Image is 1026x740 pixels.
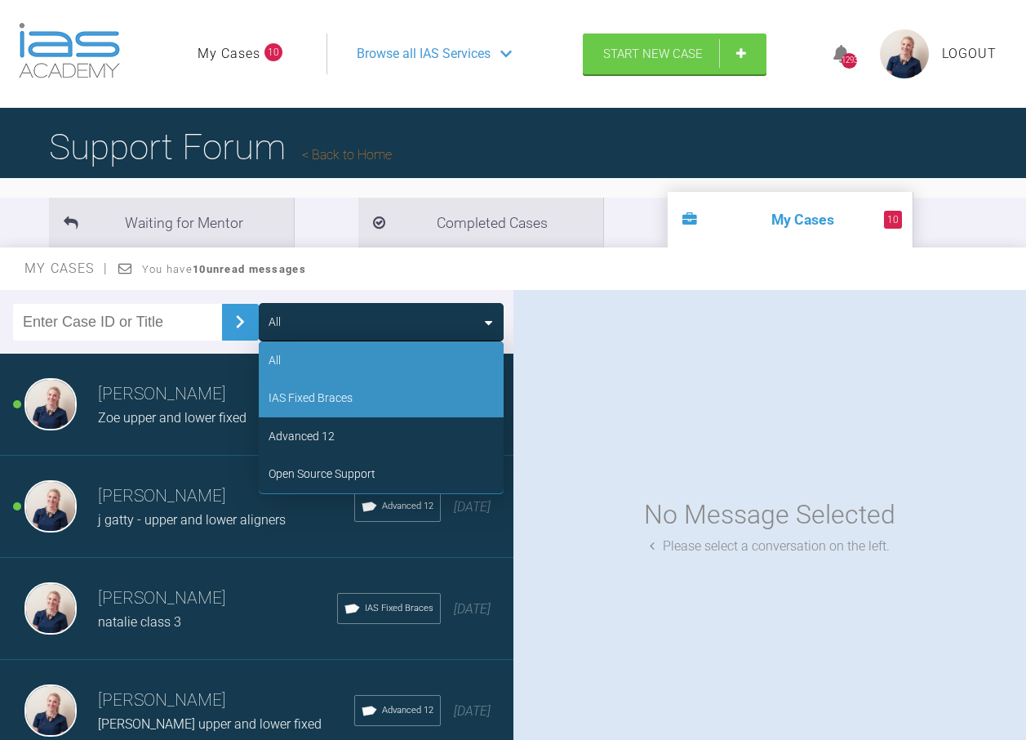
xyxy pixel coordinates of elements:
img: logo-light.3e3ef733.png [19,23,120,78]
span: j gatty - upper and lower aligners [98,512,286,528]
div: All [269,313,281,331]
img: Olivia Nixon [24,378,77,430]
img: chevronRight.28bd32b0.svg [227,309,253,335]
span: 10 [884,211,902,229]
span: Start New Case [603,47,703,61]
h1: Support Forum [49,118,392,176]
li: My Cases [668,192,913,247]
li: Waiting for Mentor [49,198,294,247]
div: 1293 [842,53,857,69]
img: Olivia Nixon [24,684,77,737]
img: Olivia Nixon [24,480,77,533]
h3: [PERSON_NAME] [98,687,354,715]
div: No Message Selected [644,494,895,536]
span: Browse all IAS Services [357,43,491,65]
span: Advanced 12 [382,703,433,718]
div: Advanced 12 [269,427,335,445]
span: 10 [264,43,282,61]
div: Open Source Support [269,465,375,483]
strong: 10 unread messages [193,263,306,275]
span: My Cases [24,261,109,276]
span: natalie class 3 [98,614,181,630]
span: Zoe upper and lower fixed [98,410,247,426]
img: profile.png [880,29,929,78]
span: [DATE] [454,499,491,515]
h3: [PERSON_NAME] [98,381,337,408]
img: Olivia Nixon [24,582,77,635]
h3: [PERSON_NAME] [98,483,354,510]
a: My Cases [198,43,260,65]
a: Back to Home [302,147,392,163]
span: [PERSON_NAME] upper and lower fixed [98,716,322,732]
span: IAS Fixed Braces [365,601,433,616]
div: IAS Fixed Braces [269,389,353,407]
h3: [PERSON_NAME] [98,585,337,613]
a: Logout [942,43,997,65]
span: You have [142,263,306,275]
div: All [269,351,281,369]
a: Start New Case [583,33,766,74]
input: Enter Case ID or Title [13,304,222,341]
li: Completed Cases [358,198,603,247]
div: Please select a conversation on the left. [650,536,890,557]
span: Advanced 12 [382,499,433,514]
span: [DATE] [454,703,491,719]
span: [DATE] [454,601,491,617]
